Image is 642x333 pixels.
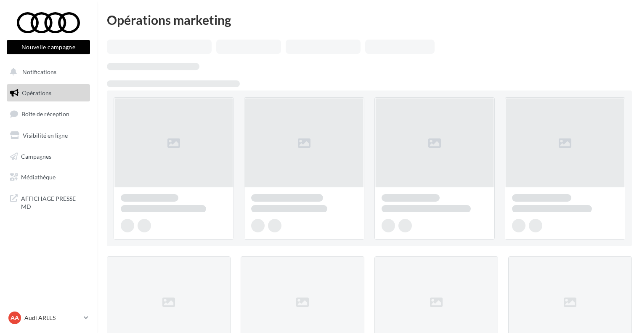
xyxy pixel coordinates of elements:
[7,40,90,54] button: Nouvelle campagne
[5,148,92,165] a: Campagnes
[21,173,56,181] span: Médiathèque
[7,310,90,326] a: AA Audi ARLES
[5,127,92,144] a: Visibilité en ligne
[5,84,92,102] a: Opérations
[23,132,68,139] span: Visibilité en ligne
[5,189,92,214] a: AFFICHAGE PRESSE MD
[21,152,51,160] span: Campagnes
[107,13,632,26] div: Opérations marketing
[22,89,51,96] span: Opérations
[24,314,80,322] p: Audi ARLES
[5,105,92,123] a: Boîte de réception
[21,110,69,117] span: Boîte de réception
[22,68,56,75] span: Notifications
[21,193,87,211] span: AFFICHAGE PRESSE MD
[5,168,92,186] a: Médiathèque
[11,314,19,322] span: AA
[5,63,88,81] button: Notifications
